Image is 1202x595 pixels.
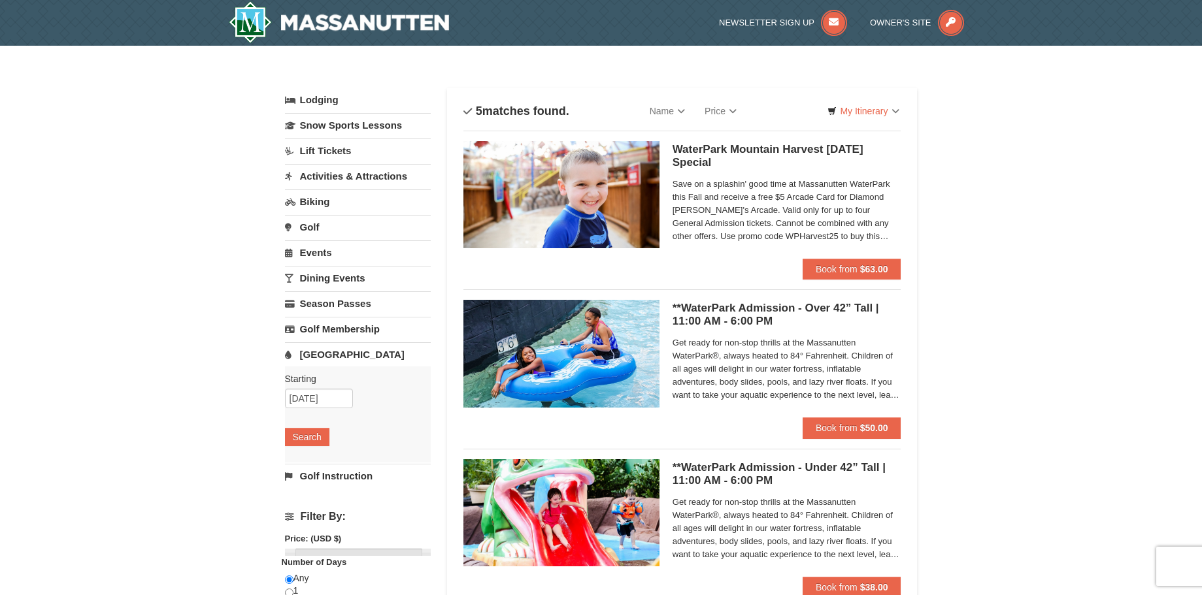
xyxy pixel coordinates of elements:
[673,302,901,328] h5: **WaterPark Admission - Over 42” Tall | 11:00 AM - 6:00 PM
[285,511,431,523] h4: Filter By:
[673,143,901,169] h5: WaterPark Mountain Harvest [DATE] Special
[463,300,659,407] img: 6619917-726-5d57f225.jpg
[640,98,695,124] a: Name
[673,496,901,561] span: Get ready for non-stop thrills at the Massanutten WaterPark®, always heated to 84° Fahrenheit. Ch...
[229,1,450,43] img: Massanutten Resort Logo
[816,423,858,433] span: Book from
[673,336,901,402] span: Get ready for non-stop thrills at the Massanutten WaterPark®, always heated to 84° Fahrenheit. Ch...
[719,18,814,27] span: Newsletter Sign Up
[860,582,888,592] strong: $38.00
[463,105,569,118] h4: matches found.
[285,317,431,341] a: Golf Membership
[803,417,901,438] button: Book from $50.00
[463,459,659,566] img: 6619917-738-d4d758dd.jpg
[870,18,931,27] span: Owner's Site
[285,342,431,366] a: [GEOGRAPHIC_DATA]
[285,88,431,112] a: Lodging
[476,105,482,118] span: 5
[463,141,659,248] img: 6619917-1412-d332ca3f.jpg
[285,215,431,239] a: Golf
[285,189,431,214] a: Biking
[285,372,421,385] label: Starting
[673,178,901,243] span: Save on a splashin' good time at Massanutten WaterPark this Fall and receive a free $5 Arcade Car...
[285,164,431,188] a: Activities & Attractions
[285,291,431,315] a: Season Passes
[229,1,450,43] a: Massanutten Resort
[860,423,888,433] strong: $50.00
[695,98,746,124] a: Price
[285,428,329,446] button: Search
[282,557,347,567] strong: Number of Days
[285,138,431,163] a: Lift Tickets
[285,464,431,488] a: Golf Instruction
[870,18,964,27] a: Owner's Site
[816,582,858,592] span: Book from
[285,240,431,265] a: Events
[816,264,858,274] span: Book from
[673,461,901,487] h5: **WaterPark Admission - Under 42” Tall | 11:00 AM - 6:00 PM
[285,534,342,543] strong: Price: (USD $)
[860,264,888,274] strong: $63.00
[819,101,907,121] a: My Itinerary
[719,18,847,27] a: Newsletter Sign Up
[285,113,431,137] a: Snow Sports Lessons
[803,259,901,280] button: Book from $63.00
[285,266,431,290] a: Dining Events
